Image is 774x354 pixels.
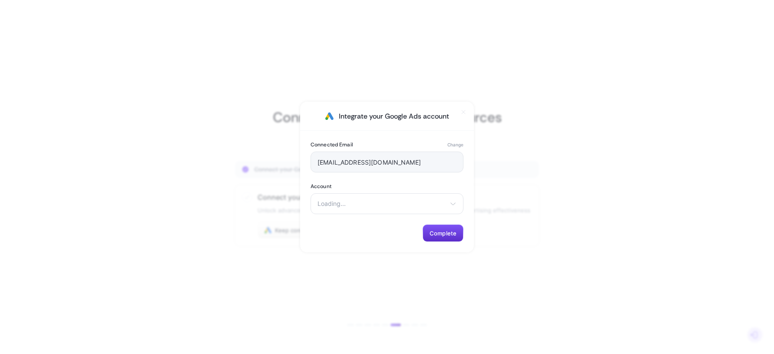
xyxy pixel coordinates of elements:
[318,159,456,165] input: youremail@example.com
[447,141,463,148] button: Change
[311,141,353,148] label: Connected Email
[318,200,446,207] span: Loading...
[430,230,456,237] span: Complete
[423,225,463,242] button: Complete
[339,112,449,121] h1: Integrate your Google Ads account
[311,183,463,190] label: Account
